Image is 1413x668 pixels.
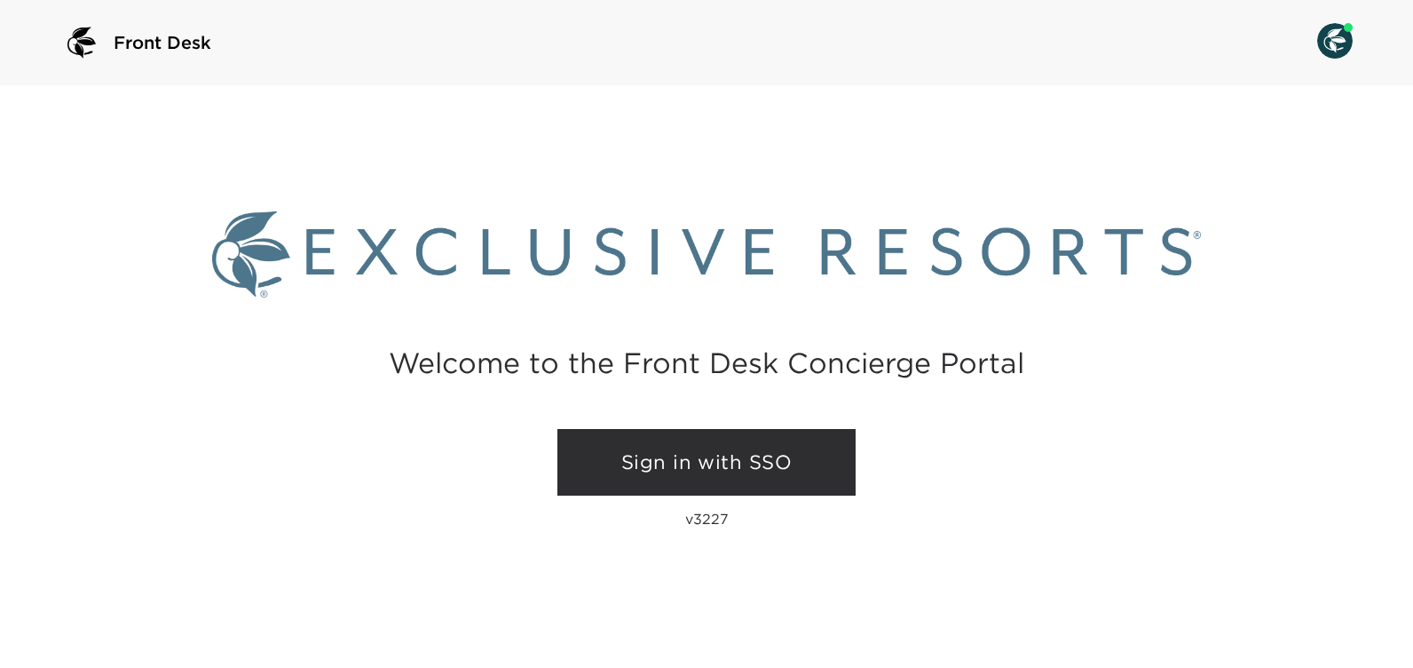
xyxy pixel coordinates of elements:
[212,211,1201,298] img: Exclusive Resorts logo
[60,21,103,64] img: logo
[557,429,856,497] a: Sign in with SSO
[685,510,729,528] p: v3227
[1317,23,1353,59] img: User
[114,30,211,55] span: Front Desk
[389,349,1024,377] h2: Welcome to the Front Desk Concierge Portal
